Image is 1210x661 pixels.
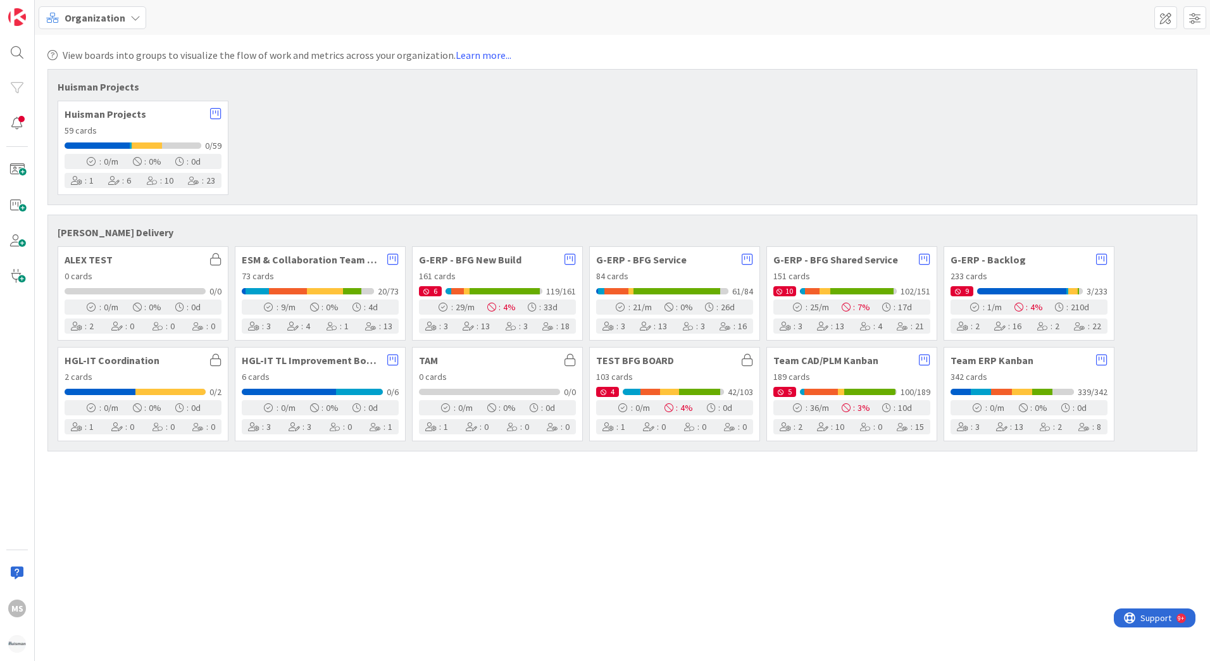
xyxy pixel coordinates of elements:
div: : [842,299,870,315]
span: 2 [975,320,980,333]
div: : [466,419,489,434]
span: G-ERP - BFG Service [596,255,735,265]
span: 25 /m [810,301,829,314]
span: 3 [523,320,528,333]
span: HGL-IT TL Improvement Board [242,355,381,365]
span: 3 [701,320,705,333]
div: 0/0 [209,285,221,298]
div: : [111,419,134,434]
div: 103 cards [596,370,753,384]
span: TEST BFG BOARD [596,355,735,365]
div: : [108,173,131,188]
div: : [882,299,912,315]
div: : [1061,400,1087,415]
span: 0 /m [458,401,473,415]
span: 4 % [680,401,693,415]
div: : [817,318,844,334]
div: 102/151 [901,285,930,298]
div: : [425,318,448,334]
span: 16 [738,320,747,333]
div: : [152,318,175,334]
span: 0 % [1035,401,1047,415]
span: 1 [89,174,94,187]
div: : [530,400,555,415]
span: 0 /m [281,401,296,415]
div: : [957,318,980,334]
span: 2 [798,420,802,434]
span: 17 d [898,301,912,314]
span: Huisman Projects [65,109,204,119]
div: : [683,419,706,434]
div: : [133,400,161,415]
span: 10 [785,286,793,297]
div: : [437,299,475,315]
span: 2 [1057,420,1062,434]
span: 4 d [368,301,378,314]
div: : [287,318,310,334]
div: : [85,154,118,169]
a: Learn more... [456,49,511,61]
span: 3 [798,320,802,333]
span: 3 [444,320,448,333]
div: : [707,400,732,415]
div: : [1019,400,1047,415]
span: G-ERP - BFG Shared Service [773,255,913,265]
span: 0 % [680,301,693,314]
div: : [505,318,528,334]
span: G-ERP - Backlog [951,255,1090,265]
span: 0 [347,420,352,434]
span: 7 % [858,301,870,314]
div: : [602,419,625,434]
div: : [682,318,705,334]
span: 210 d [1071,301,1089,314]
span: 2 [89,320,94,333]
div: : [664,299,693,315]
div: : [1074,318,1101,334]
span: 21 [915,320,924,333]
div: : [792,299,829,315]
div: : [71,419,94,434]
div: : [365,318,392,334]
span: 3 [975,420,980,434]
span: 0 /m [104,155,118,168]
div: : [1014,299,1043,315]
span: 1 [444,420,448,434]
div: : [957,419,980,434]
div: : [602,318,625,334]
span: 0 /m [990,401,1004,415]
span: Organization [65,10,125,25]
div: : [133,299,161,315]
span: 2 [1055,320,1059,333]
div: : [192,419,215,434]
div: : [440,400,473,415]
span: 10 [835,420,844,434]
div: : [859,419,882,434]
div: 151 cards [773,270,930,283]
div: : [724,419,747,434]
div: 73 cards [242,270,399,283]
span: 9 /m [281,301,296,314]
div: : [897,318,924,334]
div: 84 cards [596,270,753,283]
span: 0 d [546,401,555,415]
span: 0 [211,320,215,333]
span: 4 % [503,301,516,314]
span: 13 [481,320,490,333]
span: 0 [170,320,175,333]
b: [PERSON_NAME] Delivery [58,225,173,240]
div: : [780,419,802,434]
span: 18 [561,320,570,333]
div: : [780,318,802,334]
div: : [175,154,201,169]
div: 20/73 [378,285,399,298]
span: 8 [1097,420,1101,434]
div: : [817,419,844,434]
div: : [352,299,378,315]
div: : [640,318,667,334]
div: 61/84 [732,285,753,298]
span: 0 /m [635,401,650,415]
span: 0 % [326,401,339,415]
span: 23 [206,174,215,187]
div: : [352,400,378,415]
span: 0 d [1077,401,1087,415]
